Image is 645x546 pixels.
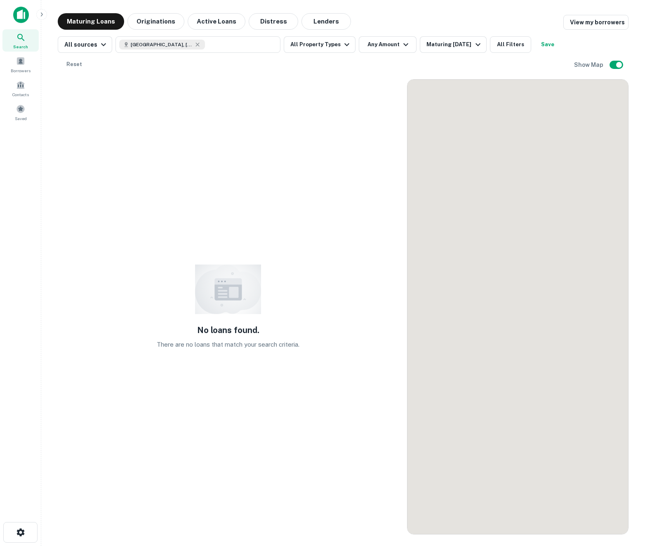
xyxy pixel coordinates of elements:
[115,36,280,53] button: [GEOGRAPHIC_DATA], [GEOGRAPHIC_DATA], [GEOGRAPHIC_DATA]
[301,13,351,30] button: Lenders
[58,13,124,30] button: Maturing Loans
[61,56,87,73] button: Reset
[58,36,112,53] button: All sources
[195,265,261,314] img: empty content
[604,480,645,520] iframe: Chat Widget
[359,36,417,53] button: Any Amount
[534,36,561,53] button: Save your search to get updates of matches that match your search criteria.
[13,43,28,50] span: Search
[11,67,31,74] span: Borrowers
[12,91,29,98] span: Contacts
[15,115,27,122] span: Saved
[420,36,486,53] button: Maturing [DATE]
[2,29,39,52] a: Search
[249,13,298,30] button: Distress
[407,80,628,534] div: 0 0
[563,15,629,30] a: View my borrowers
[2,53,39,76] a: Borrowers
[13,7,29,23] img: capitalize-icon.png
[127,13,184,30] button: Originations
[131,41,193,48] span: [GEOGRAPHIC_DATA], [GEOGRAPHIC_DATA], [GEOGRAPHIC_DATA]
[64,40,108,50] div: All sources
[490,36,531,53] button: All Filters
[157,340,299,350] p: There are no loans that match your search criteria.
[574,60,605,69] h6: Show Map
[2,77,39,99] a: Contacts
[284,36,355,53] button: All Property Types
[197,324,259,336] h5: No loans found.
[2,101,39,123] a: Saved
[426,40,483,50] div: Maturing [DATE]
[188,13,245,30] button: Active Loans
